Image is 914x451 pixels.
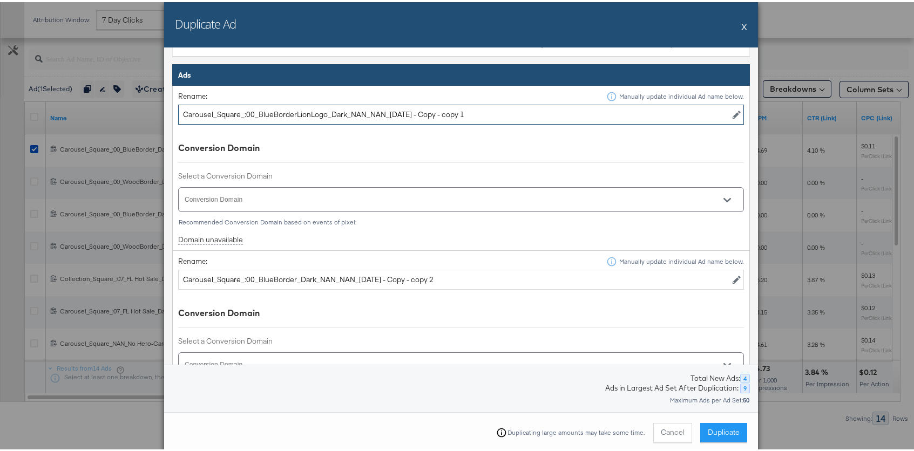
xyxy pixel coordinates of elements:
button: Cancel [653,421,692,440]
strong: 50 [743,394,749,402]
div: Domain unavailable [178,233,243,243]
div: Duplicating large amounts may take some time. [507,427,645,434]
div: Ads in Largest Ad Set After Duplication: [604,381,740,391]
div: Conversion Domain [178,305,744,317]
button: Duplicate [700,421,747,440]
div: Rename: [178,254,207,264]
strong: 4 [743,372,747,380]
strong: 9 [743,382,747,390]
div: Maximum Ads per Ad Set: [669,394,750,402]
input: Enter name [178,102,744,122]
th: Ads [173,62,750,84]
span: Duplicate [708,425,740,435]
button: Open [719,355,735,371]
input: Enter name [178,268,744,288]
div: Rename: [178,89,207,99]
div: Manually update individual Ad name below. [619,256,744,263]
button: X [741,13,747,35]
div: Total New Ads: [690,371,740,381]
label: Select a Conversion Domain [178,334,744,344]
div: Recommended Conversion Domain based on events of pixel: [178,216,744,224]
div: Conversion Domain [178,140,744,152]
h2: Duplicate Ad [175,13,236,30]
button: Open [719,190,735,206]
label: Select a Conversion Domain [178,169,744,179]
div: Manually update individual Ad name below. [619,91,744,98]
